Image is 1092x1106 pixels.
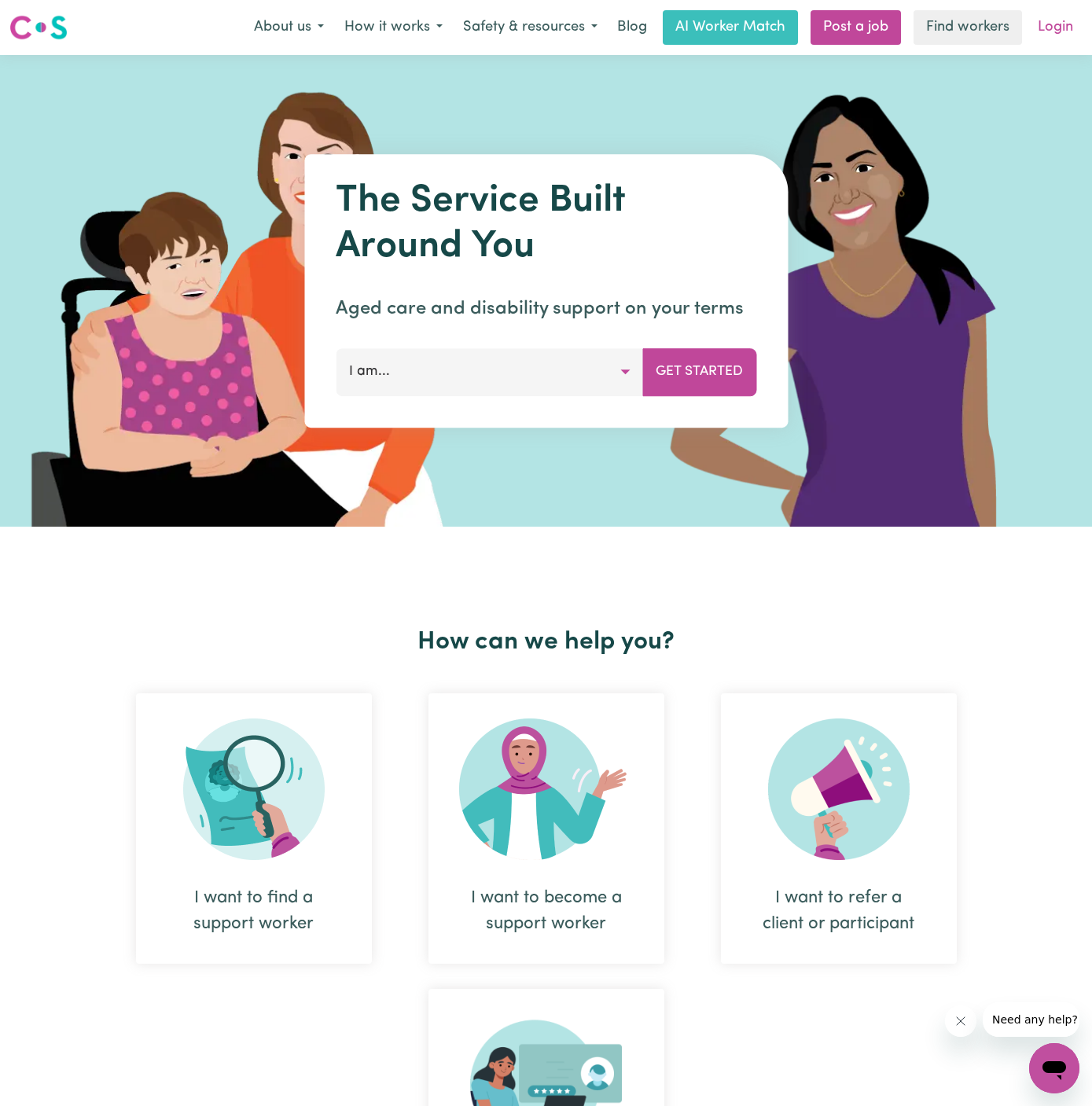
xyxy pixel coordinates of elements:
button: Get Started [642,348,756,395]
iframe: Message from company [983,1002,1079,1037]
a: Login [1028,10,1083,45]
h2: How can we help you? [108,627,985,657]
div: I want to become a support worker [466,885,627,937]
a: Careseekers logo [9,9,68,46]
img: Become Worker [459,718,634,860]
button: I am... [336,348,643,395]
a: Post a job [811,10,901,45]
a: Blog [608,10,656,45]
a: Find workers [914,10,1022,45]
div: I want to become a support worker [428,693,664,964]
img: Refer [768,718,910,860]
p: Aged care and disability support on your terms [336,295,756,323]
img: Search [183,718,325,860]
div: I want to find a support worker [174,885,334,937]
button: Safety & resources [453,11,608,44]
a: AI Worker Match [663,10,798,45]
h1: The Service Built Around You [336,179,756,270]
div: I want to refer a client or participant [759,885,919,937]
button: About us [244,11,334,44]
iframe: Button to launch messaging window [1029,1043,1079,1093]
img: Careseekers logo [9,13,68,42]
div: I want to find a support worker [136,693,372,964]
iframe: Close message [945,1005,976,1037]
button: How it works [334,11,453,44]
div: I want to refer a client or participant [721,693,957,964]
